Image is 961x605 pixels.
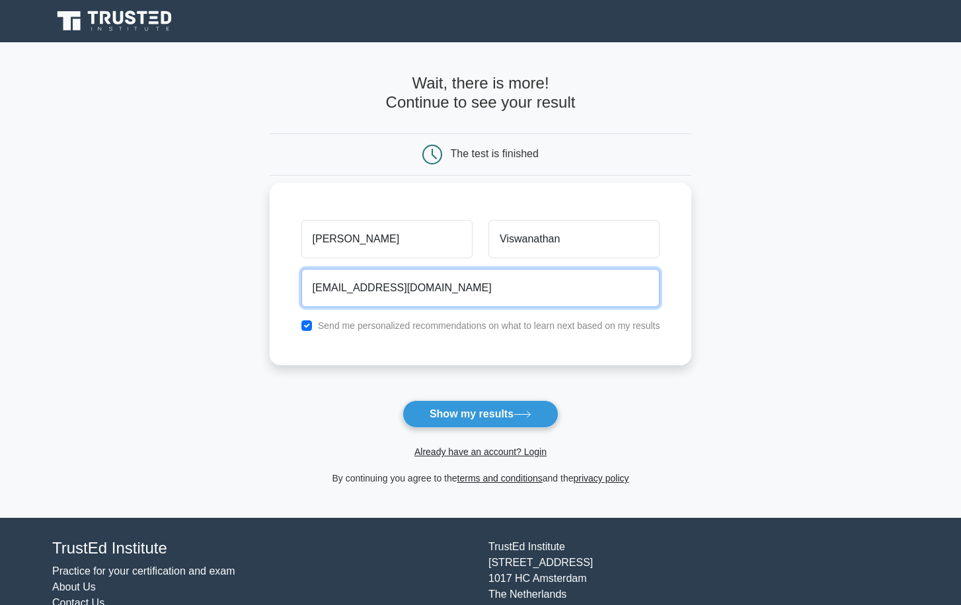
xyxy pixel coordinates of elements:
[403,400,558,428] button: Show my results
[52,565,235,577] a: Practice for your certification and exam
[52,581,96,592] a: About Us
[488,220,660,258] input: Last name
[262,470,700,486] div: By continuing you agree to the and the
[301,269,660,307] input: Email
[457,473,543,483] a: terms and conditions
[414,446,547,457] a: Already have an account? Login
[301,220,473,258] input: First name
[574,473,629,483] a: privacy policy
[451,148,539,159] div: The test is finished
[318,320,660,331] label: Send me personalized recommendations on what to learn next based on my results
[270,74,692,112] h4: Wait, there is more! Continue to see your result
[52,539,473,558] h4: TrustEd Institute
